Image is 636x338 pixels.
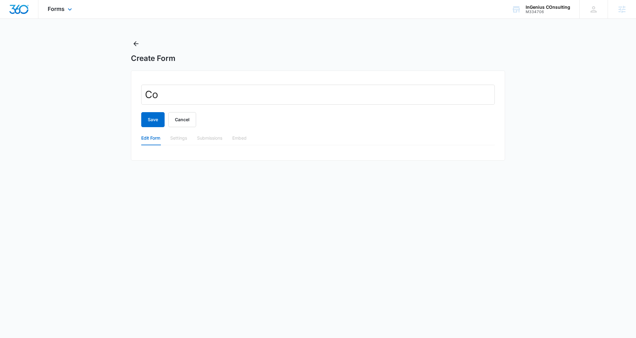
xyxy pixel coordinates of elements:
button: Back [131,39,141,49]
button: Save [141,112,165,127]
input: Form Name [141,85,495,105]
div: Embed [232,135,247,142]
button: Cancel [168,112,196,127]
span: Forms [48,6,65,12]
div: Submissions [197,135,222,142]
h1: Create Form [131,54,176,63]
div: account name [526,5,570,10]
div: account id [526,10,570,14]
div: Settings [170,135,187,142]
div: Edit Form [141,135,160,142]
